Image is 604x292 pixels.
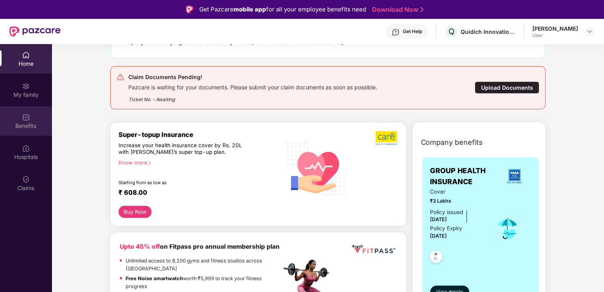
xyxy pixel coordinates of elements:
[282,133,352,204] img: svg+xml;base64,PHN2ZyB4bWxucz0iaHR0cDovL3d3dy53My5vcmcvMjAwMC9zdmciIHhtbG5zOnhsaW5rPSJodHRwOi8vd3...
[126,257,282,273] p: Unlimited access to 8,100 gyms and fitness studios across [GEOGRAPHIC_DATA]
[495,216,521,242] img: icon
[430,208,463,216] div: Policy issued
[128,91,378,103] div: Ticket No. - Awaiting
[421,6,424,14] img: Stroke
[372,6,421,14] a: Download Now
[119,142,248,156] div: Increase your health insurance cover by Rs. 20L with [PERSON_NAME]’s super top-up plan.
[147,161,152,165] span: right
[421,137,483,148] span: Company benefits
[461,28,516,35] div: Quidich Innovation Labs Private Limited
[426,248,446,268] img: svg+xml;base64,PHN2ZyB4bWxucz0iaHR0cDovL3d3dy53My5vcmcvMjAwMC9zdmciIHdpZHRoPSI0OC45NDMiIGhlaWdodD...
[9,26,61,37] img: New Pazcare Logo
[186,6,194,13] img: Logo
[22,176,30,183] img: svg+xml;base64,PHN2ZyBpZD0iQ2xhaW0iIHhtbG5zPSJodHRwOi8vd3d3LnczLm9yZy8yMDAwL3N2ZyIgd2lkdGg9IjIwIi...
[120,243,280,250] b: on Fitpass pro annual membership plan
[128,82,378,91] div: Pazcare is waiting for your documents. Please submit your claim documents as soon as possible.
[22,82,30,90] img: svg+xml;base64,PHN2ZyB3aWR0aD0iMjAiIGhlaWdodD0iMjAiIHZpZXdCb3g9IjAgMCAyMCAyMCIgZmlsbD0ibm9uZSIgeG...
[403,28,422,35] div: Get Help
[587,28,593,35] img: svg+xml;base64,PHN2ZyBpZD0iRHJvcGRvd24tMzJ4MzIiIHhtbG5zPSJodHRwOi8vd3d3LnczLm9yZy8yMDAwL3N2ZyIgd2...
[376,131,398,146] img: b5dec4f62d2307b9de63beb79f102df3.png
[199,5,366,14] div: Get Pazcare for all your employee benefits need
[22,51,30,59] img: svg+xml;base64,PHN2ZyBpZD0iSG9tZSIgeG1sbnM9Imh0dHA6Ly93d3cudzMub3JnLzIwMDAvc3ZnIiB3aWR0aD0iMjAiIG...
[119,131,282,139] div: Super-topup Insurance
[120,243,160,250] b: Upto 45% off
[475,81,539,94] div: Upload Documents
[126,275,183,281] strong: Free Noise smartwatch
[126,275,282,290] p: worth ₹5,999 to track your fitness progress
[350,242,396,257] img: fppp.png
[430,224,463,233] div: Policy Expiry
[430,197,484,205] span: ₹3 Lakhs
[504,166,525,187] img: insurerLogo
[128,72,378,82] div: Claim Documents Pending!
[119,206,152,218] button: Buy Now
[532,25,578,32] div: [PERSON_NAME]
[119,180,248,185] div: Starting from as low as
[448,27,454,36] span: Q
[392,28,400,36] img: svg+xml;base64,PHN2ZyBpZD0iSGVscC0zMngzMiIgeG1sbnM9Imh0dHA6Ly93d3cudzMub3JnLzIwMDAvc3ZnIiB3aWR0aD...
[430,216,447,222] span: [DATE]
[119,159,277,165] div: Know more
[117,73,124,81] img: svg+xml;base64,PHN2ZyB4bWxucz0iaHR0cDovL3d3dy53My5vcmcvMjAwMC9zdmciIHdpZHRoPSIyNCIgaGVpZ2h0PSIyNC...
[119,189,274,198] div: ₹ 608.00
[532,32,578,39] div: User
[22,113,30,121] img: svg+xml;base64,PHN2ZyBpZD0iQmVuZWZpdHMiIHhtbG5zPSJodHRwOi8vd3d3LnczLm9yZy8yMDAwL3N2ZyIgd2lkdGg9Ij...
[233,6,266,13] strong: mobile app
[430,165,498,188] span: GROUP HEALTH INSURANCE
[22,144,30,152] img: svg+xml;base64,PHN2ZyBpZD0iSG9zcGl0YWxzIiB4bWxucz0iaHR0cDovL3d3dy53My5vcmcvMjAwMC9zdmciIHdpZHRoPS...
[430,188,484,196] span: Cover
[430,233,447,239] span: [DATE]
